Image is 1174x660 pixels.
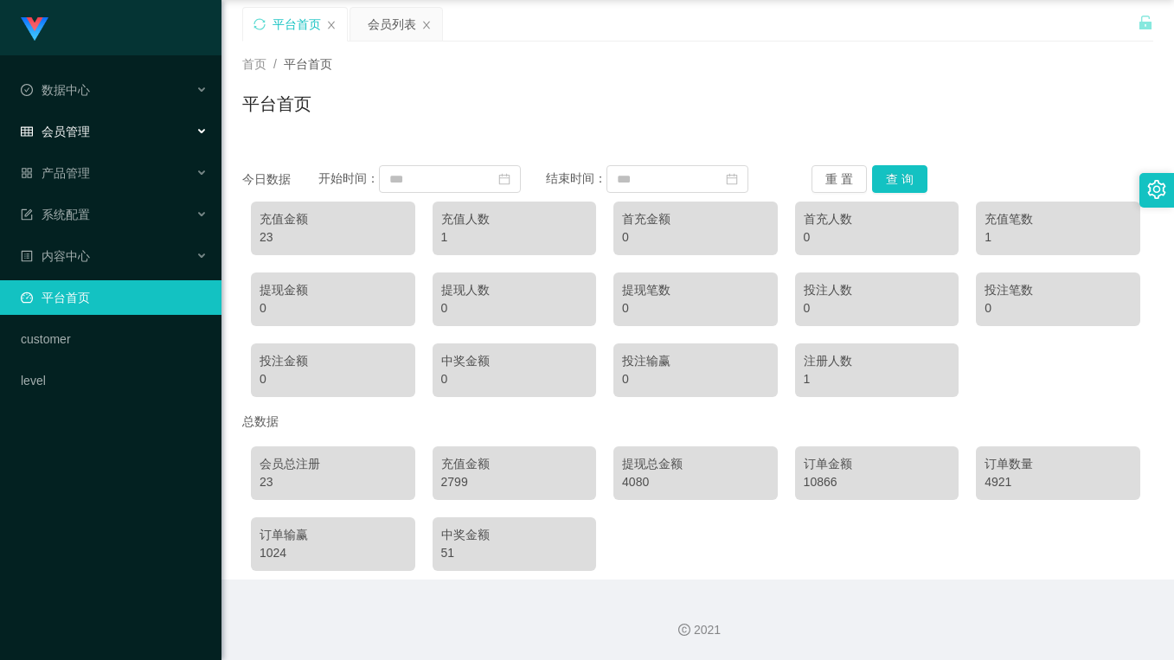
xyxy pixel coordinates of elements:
div: 4921 [985,473,1132,491]
div: 0 [441,299,588,317]
i: 图标: unlock [1138,15,1153,30]
div: 2799 [441,473,588,491]
div: 首充金额 [622,210,769,228]
div: 订单金额 [804,455,951,473]
div: 0 [622,228,769,247]
i: 图标: setting [1147,180,1166,199]
span: 数据中心 [21,83,90,97]
div: 1 [441,228,588,247]
div: 充值金额 [260,210,407,228]
div: 今日数据 [242,170,318,189]
div: 投注输赢 [622,352,769,370]
i: 图标: table [21,125,33,138]
div: 0 [804,299,951,317]
span: 首页 [242,57,266,71]
span: 平台首页 [284,57,332,71]
i: 图标: form [21,208,33,221]
span: / [273,57,277,71]
div: 首充人数 [804,210,951,228]
span: 结束时间： [546,171,606,185]
a: customer [21,322,208,356]
span: 内容中心 [21,249,90,263]
button: 查 询 [872,165,927,193]
div: 51 [441,544,588,562]
div: 0 [441,370,588,388]
span: 系统配置 [21,208,90,221]
div: 订单数量 [985,455,1132,473]
div: 充值人数 [441,210,588,228]
a: 图标: dashboard平台首页 [21,280,208,315]
i: 图标: profile [21,250,33,262]
div: 0 [260,299,407,317]
div: 1 [804,370,951,388]
div: 提现金额 [260,281,407,299]
i: 图标: appstore-o [21,167,33,179]
div: 会员总注册 [260,455,407,473]
div: 23 [260,228,407,247]
span: 会员管理 [21,125,90,138]
i: 图标: sync [253,18,266,30]
div: 0 [985,299,1132,317]
div: 会员列表 [368,8,416,41]
div: 2021 [235,621,1160,639]
div: 投注金额 [260,352,407,370]
i: 图标: check-circle-o [21,84,33,96]
div: 充值金额 [441,455,588,473]
div: 订单输赢 [260,526,407,544]
div: 投注人数 [804,281,951,299]
div: 0 [622,299,769,317]
div: 1024 [260,544,407,562]
div: 充值笔数 [985,210,1132,228]
div: 1 [985,228,1132,247]
span: 开始时间： [318,171,379,185]
div: 提现人数 [441,281,588,299]
div: 0 [622,370,769,388]
div: 4080 [622,473,769,491]
div: 0 [260,370,407,388]
div: 提现总金额 [622,455,769,473]
i: 图标: close [326,20,337,30]
div: 总数据 [242,406,1153,438]
h1: 平台首页 [242,91,311,117]
button: 重 置 [812,165,867,193]
div: 中奖金额 [441,352,588,370]
i: 图标: calendar [726,173,738,185]
div: 平台首页 [273,8,321,41]
div: 10866 [804,473,951,491]
span: 产品管理 [21,166,90,180]
div: 注册人数 [804,352,951,370]
div: 投注笔数 [985,281,1132,299]
div: 0 [804,228,951,247]
div: 提现笔数 [622,281,769,299]
a: level [21,363,208,398]
div: 中奖金额 [441,526,588,544]
i: 图标: close [421,20,432,30]
div: 23 [260,473,407,491]
i: 图标: copyright [678,624,690,636]
i: 图标: calendar [498,173,510,185]
img: logo.9652507e.png [21,17,48,42]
